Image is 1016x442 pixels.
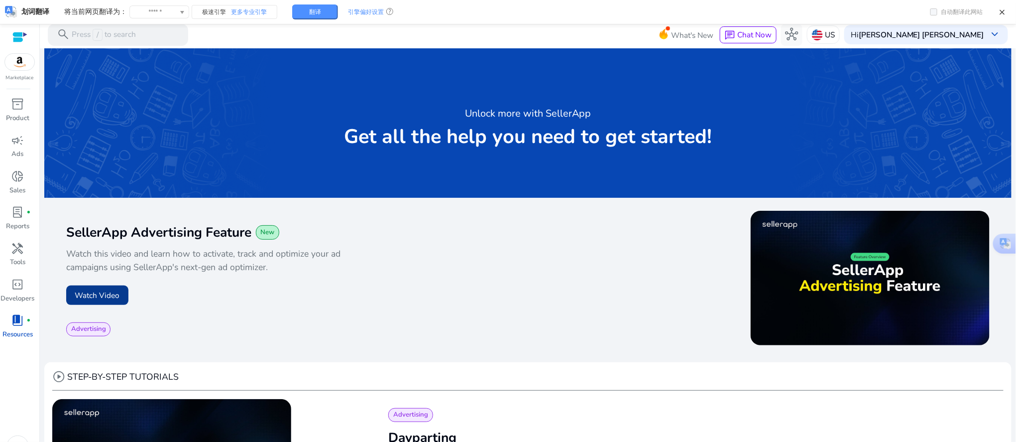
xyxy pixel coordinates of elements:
[1,294,35,304] p: Developers
[859,29,984,40] b: [PERSON_NAME] [PERSON_NAME]
[5,54,35,70] img: amazon.svg
[72,29,136,41] p: Press to search
[11,206,24,219] span: lab_profile
[6,222,29,232] p: Reports
[10,186,26,196] p: Sales
[671,26,713,44] span: What's New
[52,370,65,383] span: play_circle
[720,26,776,43] button: chatChat Now
[11,170,24,183] span: donut_small
[12,149,24,159] p: Ads
[812,29,823,40] img: us.svg
[6,114,29,124] p: Product
[66,247,374,274] p: Watch this video and learn how to activate, track and optimize your ad campaigns using SellerApp'...
[57,28,70,41] span: search
[66,286,128,305] button: Watch Video
[751,211,990,345] img: maxresdefault.jpg
[738,29,772,40] span: Chat Now
[11,134,24,147] span: campaign
[11,278,24,291] span: code_blocks
[6,74,34,82] p: Marketplace
[825,26,835,43] p: US
[851,31,984,38] p: Hi
[71,325,106,334] span: Advertising
[26,210,31,215] span: fiber_manual_record
[10,258,25,268] p: Tools
[781,24,803,46] button: hub
[989,28,1002,41] span: keyboard_arrow_down
[66,224,251,241] span: SellerApp Advertising Feature
[93,29,102,41] span: /
[260,228,274,237] span: New
[393,411,428,420] span: Advertising
[26,318,31,323] span: fiber_manual_record
[11,242,24,255] span: handyman
[785,28,798,41] span: hub
[11,98,24,111] span: inventory_2
[724,30,735,41] span: chat
[2,330,33,340] p: Resources
[344,126,712,147] p: Get all the help you need to get started!
[11,314,24,327] span: book_4
[465,106,591,122] h3: Unlock more with SellerApp
[52,370,179,383] div: STEP-BY-STEP TUTORIALS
